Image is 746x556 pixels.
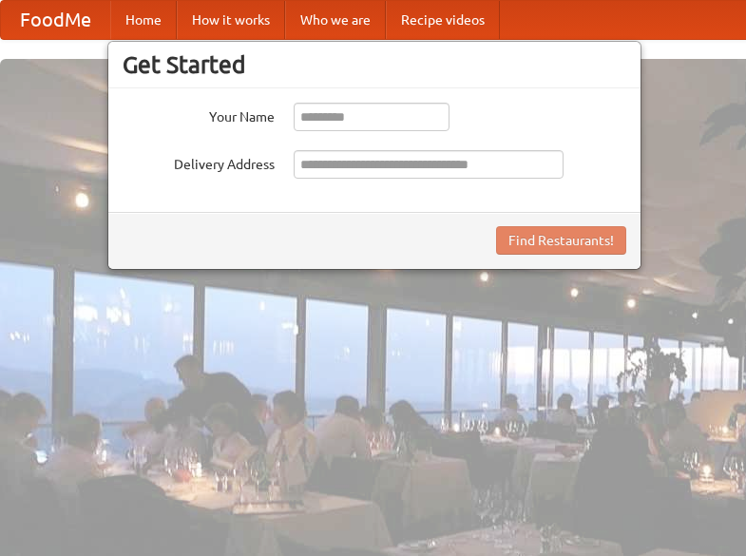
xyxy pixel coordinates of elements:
[123,103,275,126] label: Your Name
[123,150,275,174] label: Delivery Address
[123,50,626,79] h3: Get Started
[285,1,386,39] a: Who we are
[386,1,500,39] a: Recipe videos
[1,1,110,39] a: FoodMe
[110,1,177,39] a: Home
[177,1,285,39] a: How it works
[496,226,626,255] button: Find Restaurants!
